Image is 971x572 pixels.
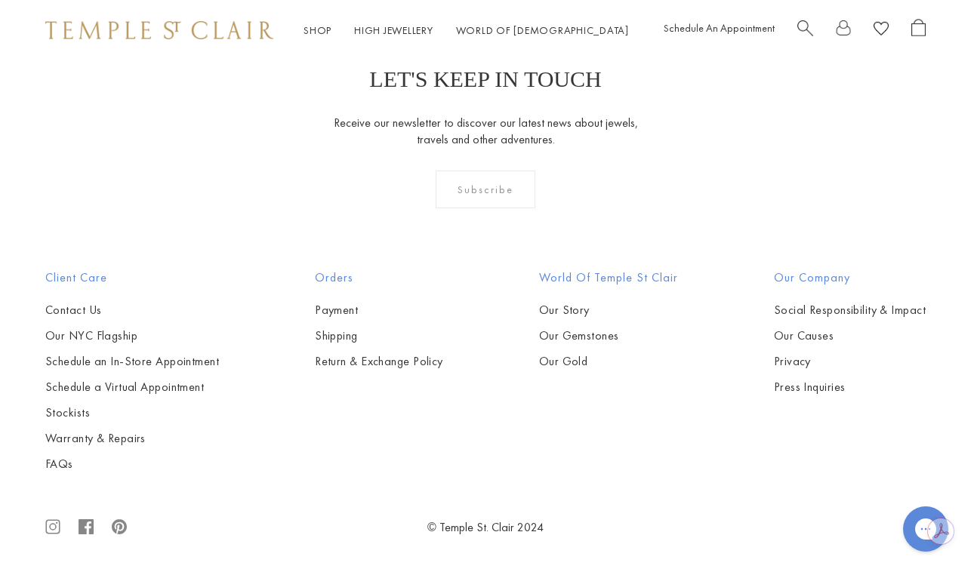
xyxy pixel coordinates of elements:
[45,353,219,370] a: Schedule an In-Store Appointment
[315,302,443,318] a: Payment
[774,269,926,287] h2: Our Company
[45,379,219,395] a: Schedule a Virtual Appointment
[436,171,536,208] div: Subscribe
[45,302,219,318] a: Contact Us
[895,501,956,557] iframe: Gorgias live chat messenger
[539,328,678,344] a: Our Gemstones
[45,328,219,344] a: Our NYC Flagship
[774,302,926,318] a: Social Responsibility & Impact
[45,456,219,472] a: FAQs
[874,19,889,42] a: View Wishlist
[315,269,443,287] h2: Orders
[354,23,433,37] a: High JewelleryHigh Jewellery
[539,269,678,287] h2: World of Temple St Clair
[797,19,813,42] a: Search
[539,302,678,318] a: Our Story
[369,66,601,92] p: LET'S KEEP IN TOUCH
[774,353,926,370] a: Privacy
[774,328,926,344] a: Our Causes
[539,353,678,370] a: Our Gold
[456,23,629,37] a: World of [DEMOGRAPHIC_DATA]World of [DEMOGRAPHIC_DATA]
[45,269,219,287] h2: Client Care
[45,404,219,421] a: Stockists
[304,21,629,40] nav: Main navigation
[315,353,443,370] a: Return & Exchange Policy
[774,379,926,395] a: Press Inquiries
[45,430,219,447] a: Warranty & Repairs
[911,19,926,42] a: Open Shopping Bag
[45,21,273,39] img: Temple St. Clair
[664,21,775,35] a: Schedule An Appointment
[427,519,544,535] a: © Temple St. Clair 2024
[333,115,639,148] p: Receive our newsletter to discover our latest news about jewels, travels and other adventures.
[304,23,331,37] a: ShopShop
[315,328,443,344] a: Shipping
